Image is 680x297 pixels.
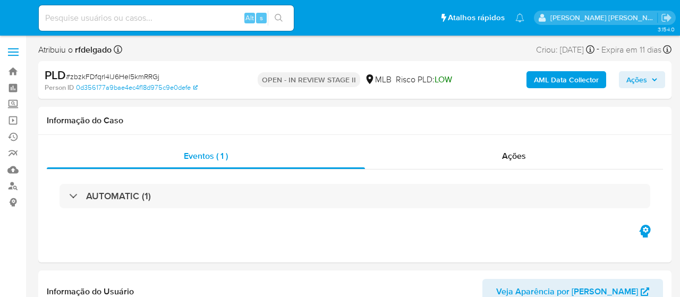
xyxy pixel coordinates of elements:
a: Sair [661,12,672,23]
span: Ações [502,150,526,162]
span: Atalhos rápidos [448,12,505,23]
p: renata.fdelgado@mercadopago.com.br [550,13,658,23]
h3: AUTOMATIC (1) [86,190,151,202]
span: Expira em 11 dias [601,44,661,56]
b: Person ID [45,83,74,92]
button: search-icon [268,11,290,26]
p: OPEN - IN REVIEW STAGE II [258,72,360,87]
b: rfdelgado [73,44,112,56]
span: LOW [435,73,452,86]
div: MLB [364,74,392,86]
div: Criou: [DATE] [536,43,594,57]
span: # zbzkFDfqrl4lJ6Hel5kmRRGj [66,71,159,82]
b: PLD [45,66,66,83]
span: s [260,13,263,23]
span: Eventos ( 1 ) [184,150,228,162]
h1: Informação do Usuário [47,286,134,297]
span: Ações [626,71,647,88]
div: AUTOMATIC (1) [59,184,650,208]
input: Pesquise usuários ou casos... [39,11,294,25]
span: Atribuiu o [38,44,112,56]
span: Risco PLD: [396,74,452,86]
a: Notificações [515,13,524,22]
span: Alt [245,13,254,23]
h1: Informação do Caso [47,115,663,126]
a: 0d356177a9bae4ec4f18d975c9e0defe [76,83,198,92]
button: Ações [619,71,665,88]
span: - [597,43,599,57]
button: AML Data Collector [526,71,606,88]
b: AML Data Collector [534,71,599,88]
